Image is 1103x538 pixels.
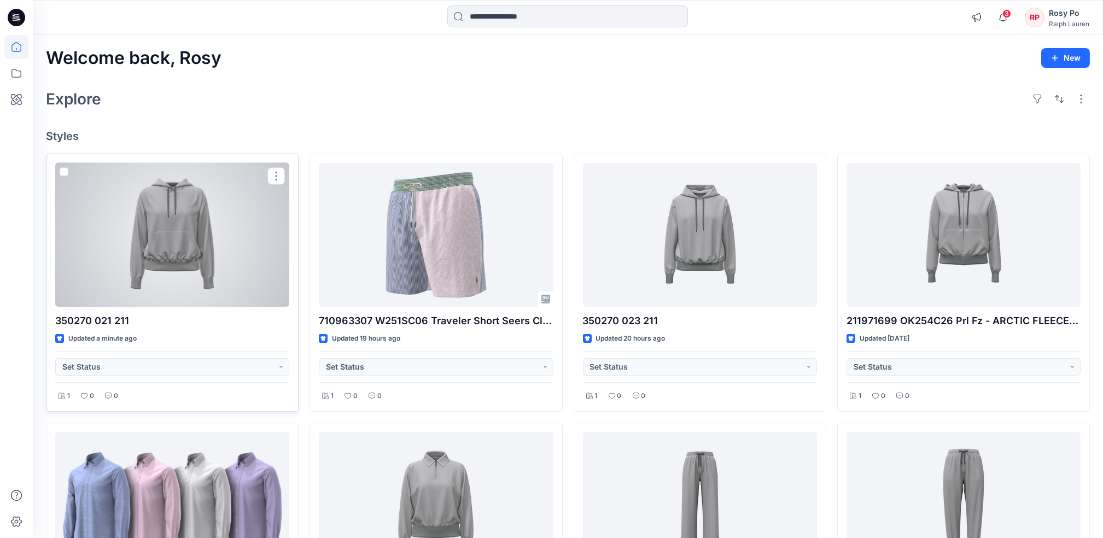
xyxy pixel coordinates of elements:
p: 0 [90,390,94,402]
a: 710963307 W251SC06 Traveler Short Seers Classic - SEERSUCKER TRAVELER [319,163,553,307]
div: RP [1025,8,1044,27]
p: Updated 19 hours ago [332,333,400,344]
p: Updated [DATE] [860,333,909,344]
p: 0 [641,390,646,402]
p: 0 [114,390,118,402]
p: Updated a minute ago [68,333,137,344]
p: Updated 20 hours ago [596,333,666,344]
div: Ralph Lauren [1049,20,1089,28]
p: 211971699 OK254C26 Prl Fz - ARCTIC FLEECE-PRL FZ-LONG SLEEVE-SWEATSHIRT [847,313,1081,329]
div: Rosy Po [1049,7,1089,20]
h4: Styles [46,130,1090,143]
p: 0 [905,390,909,402]
p: 1 [595,390,598,402]
p: 0 [353,390,358,402]
p: 350270 021 211 [55,313,289,329]
a: 350270 021 211 [55,163,289,307]
a: 211971699 OK254C26 Prl Fz - ARCTIC FLEECE-PRL FZ-LONG SLEEVE-SWEATSHIRT [847,163,1081,307]
p: 0 [881,390,885,402]
p: 1 [331,390,334,402]
p: 1 [859,390,861,402]
p: 350270 023 211 [583,313,817,329]
span: 3 [1002,9,1011,18]
a: 350270 023 211 [583,163,817,307]
p: 0 [377,390,382,402]
h2: Explore [46,90,101,108]
p: 1 [67,390,70,402]
button: New [1041,48,1090,68]
p: 710963307 W251SC06 Traveler Short Seers Classic - SEERSUCKER TRAVELER [319,313,553,329]
h2: Welcome back, Rosy [46,48,221,68]
p: 0 [617,390,622,402]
